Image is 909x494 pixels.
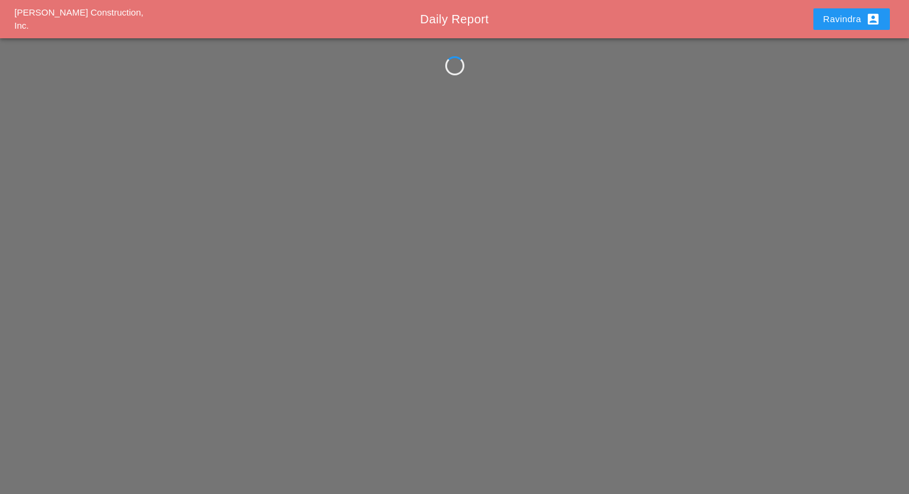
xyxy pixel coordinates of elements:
[823,12,880,26] div: Ravindra
[866,12,880,26] i: account_box
[420,13,489,26] span: Daily Report
[813,8,890,30] button: Ravindra
[14,7,143,31] a: [PERSON_NAME] Construction, Inc.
